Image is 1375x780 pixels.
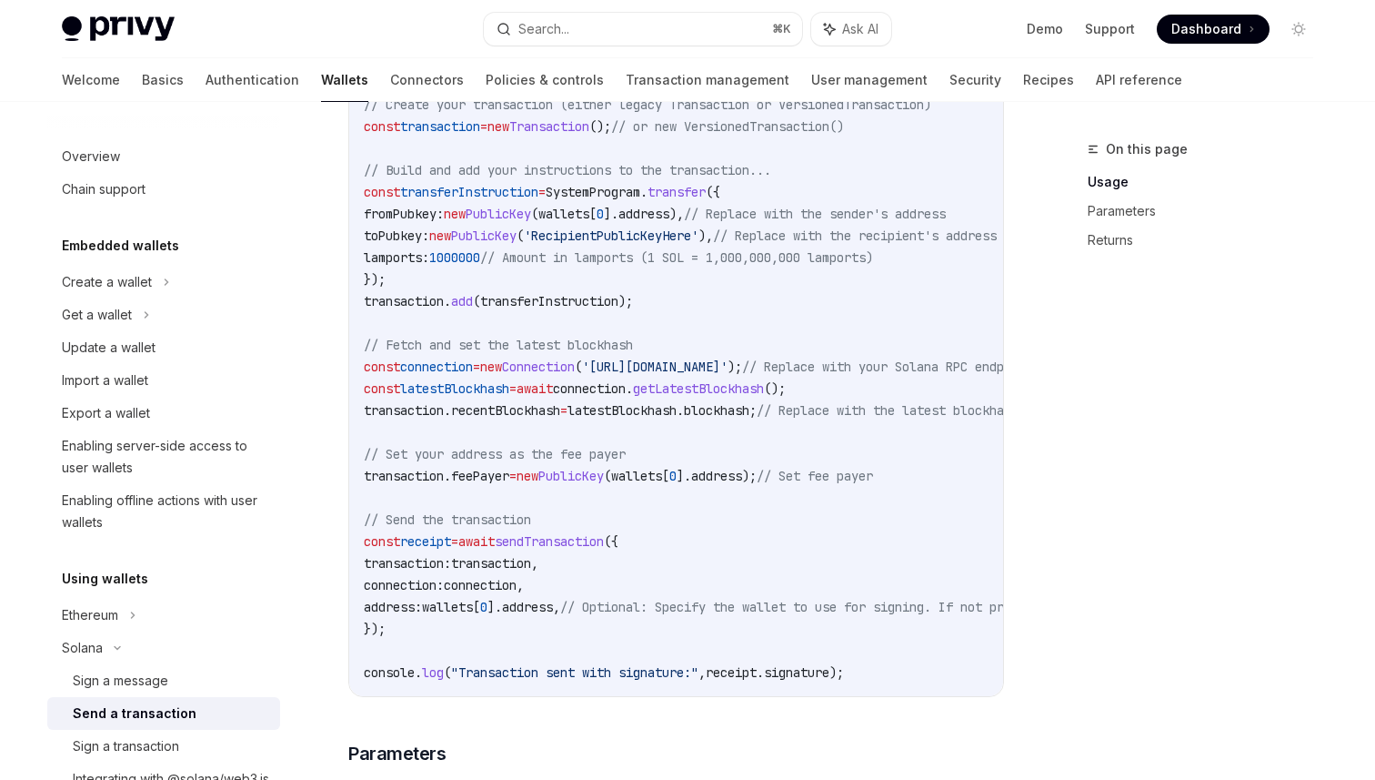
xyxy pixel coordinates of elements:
span: ); [728,359,742,375]
span: ); [618,293,633,309]
span: // Optional: Specify the wallet to use for signing. If not provided, the first wallet will be used. [560,599,1280,615]
a: Dashboard [1157,15,1270,44]
span: ({ [604,533,618,550]
span: transaction: [364,555,451,572]
div: Update a wallet [62,337,156,359]
span: ), [669,206,684,222]
span: [ [662,468,669,484]
span: , [698,664,706,681]
span: transaction [451,555,531,572]
button: Search...⌘K [484,13,802,46]
span: . [444,402,451,419]
span: connection [553,380,626,397]
span: const [364,184,400,200]
a: Import a wallet [47,364,280,397]
span: Ask AI [842,20,878,38]
span: feePayer [451,468,509,484]
span: (); [764,380,786,397]
span: // Create your transaction (either legacy Transaction or VersionedTransaction) [364,96,931,113]
span: // Fetch and set the latest blockhash [364,337,633,353]
span: PublicKey [538,468,604,484]
span: ( [575,359,582,375]
span: ]. [487,599,502,615]
span: getLatestBlockhash [633,380,764,397]
span: receipt [706,664,757,681]
span: transaction [364,402,444,419]
span: transferInstruction [480,293,618,309]
div: Send a transaction [73,703,196,724]
span: ( [473,293,480,309]
span: 0 [669,468,677,484]
span: ( [531,206,538,222]
span: // Replace with the recipient's address [713,228,997,244]
span: = [480,118,487,135]
span: = [509,468,517,484]
span: = [538,184,546,200]
span: connection [444,577,517,593]
a: Send a transaction [47,697,280,730]
span: transaction [400,118,480,135]
span: latestBlockhash [567,402,677,419]
span: ]. [677,468,691,484]
span: , [553,599,560,615]
span: ( [517,228,524,244]
a: Wallets [321,58,368,102]
a: Welcome [62,58,120,102]
span: . [757,664,764,681]
div: Search... [518,18,569,40]
span: receipt [400,533,451,550]
span: wallets [538,206,589,222]
a: Enabling offline actions with user wallets [47,484,280,539]
span: signature [764,664,829,681]
a: Security [949,58,1001,102]
a: Chain support [47,173,280,206]
div: Sign a transaction [73,735,179,757]
span: Connection [502,359,575,375]
span: console [364,664,415,681]
span: new [487,118,509,135]
span: const [364,533,400,550]
div: Enabling server-side access to user wallets [62,435,269,479]
span: = [473,359,480,375]
a: Demo [1027,20,1063,38]
span: new [480,359,502,375]
span: = [451,533,458,550]
span: ( [604,468,611,484]
div: Enabling offline actions with user wallets [62,490,269,533]
span: . [677,402,684,419]
span: wallets [422,599,473,615]
span: const [364,359,400,375]
span: // Send the transaction [364,512,531,528]
span: [ [473,599,480,615]
a: Authentication [206,58,299,102]
button: Ask AI [811,13,891,46]
span: await [517,380,553,397]
a: Support [1085,20,1135,38]
a: Connectors [390,58,464,102]
span: // Build and add your instructions to the transaction... [364,162,771,178]
span: PublicKey [466,206,531,222]
a: Basics [142,58,184,102]
span: . [444,293,451,309]
span: transfer [647,184,706,200]
span: address [502,599,553,615]
div: Chain support [62,178,146,200]
span: PublicKey [451,228,517,244]
span: ({ [706,184,720,200]
span: // Amount in lamports (1 SOL = 1,000,000,000 lamports) [480,249,873,266]
a: Usage [1088,167,1328,197]
span: . [626,380,633,397]
a: User management [811,58,928,102]
span: blockhash [684,402,749,419]
span: . [444,468,451,484]
span: address [691,468,742,484]
span: // Set your address as the fee payer [364,446,626,462]
span: connection [400,359,473,375]
div: Create a wallet [62,271,152,293]
div: Sign a message [73,670,168,692]
span: // Set fee payer [757,468,873,484]
span: 0 [480,599,487,615]
span: sendTransaction [495,533,604,550]
span: ; [749,402,757,419]
span: log [422,664,444,681]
